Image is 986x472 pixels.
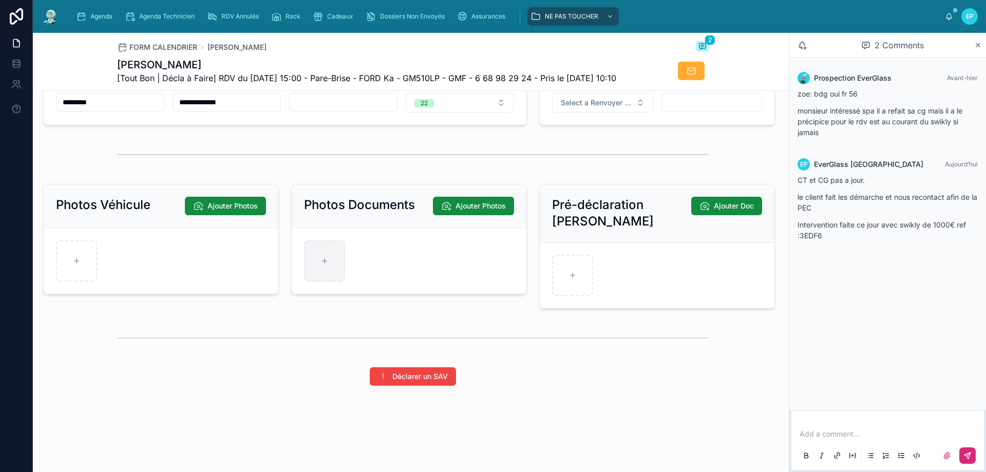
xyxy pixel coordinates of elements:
p: monsieur intéressé spa il a refait sa cg mais il a le précipice pour le rdv est au courant du swi... [798,105,978,138]
button: Select Button [406,93,514,112]
p: CT et CG pas a jour. [798,175,978,185]
span: Rack [286,12,300,21]
a: NE PAS TOUCHER [527,7,619,26]
p: le client fait les démarche et nous recontact afin de la PEC [798,192,978,213]
a: Cadeaux [310,7,361,26]
span: 2 Comments [875,39,924,51]
span: Agenda Technicien [139,12,195,21]
span: FORM CALENDRIER [129,42,197,52]
span: 2 [705,35,715,45]
span: EP [800,160,808,168]
button: Ajouter Doc [691,197,762,215]
span: Avant-hier [947,74,978,82]
div: scrollable content [68,5,945,28]
button: Ajouter Photos [185,197,266,215]
span: Agenda [90,12,112,21]
span: [Tout Bon | Décla à Faire] RDV du [DATE] 15:00 - Pare-Brise - FORD Ka - GM510LP - GMF - 6 68 98 2... [117,72,616,84]
span: Aujourd’hui [945,160,978,168]
span: Ajouter Photos [207,201,258,211]
a: [PERSON_NAME] [207,42,267,52]
div: 22 [421,99,428,107]
span: Assurances [471,12,505,21]
a: Rack [268,7,308,26]
span: Prospection EverGlass [814,73,892,83]
a: Dossiers Non Envoyés [363,7,452,26]
span: Ajouter Doc [714,201,754,211]
span: NE PAS TOUCHER [545,12,598,21]
a: RDV Annulés [204,7,266,26]
p: Intervention faite ce jour avec swikly de 1000€ ref :3EDF6 [798,219,978,241]
a: Assurances [454,7,513,26]
span: EP [966,12,974,21]
img: App logo [41,8,60,25]
button: Ajouter Photos [433,197,514,215]
span: Dossiers Non Envoyés [380,12,445,21]
a: Agenda [73,7,120,26]
span: Select a Renvoyer Vitrage [561,98,632,108]
p: zoe: bdg oui fr 56 [798,88,978,99]
button: Déclarer un SAV [370,367,456,386]
h2: Pré-déclaration [PERSON_NAME] [552,197,691,230]
span: Déclarer un SAV [392,371,448,382]
a: FORM CALENDRIER [117,42,197,52]
h2: Photos Documents [304,197,415,213]
h2: Photos Véhicule [56,197,150,213]
h1: [PERSON_NAME] [117,58,616,72]
button: 2 [696,41,709,53]
span: Cadeaux [327,12,353,21]
span: RDV Annulés [221,12,259,21]
span: Ajouter Photos [456,201,506,211]
button: Select Button [552,93,653,112]
span: EverGlass [GEOGRAPHIC_DATA] [814,159,923,169]
a: Agenda Technicien [122,7,202,26]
